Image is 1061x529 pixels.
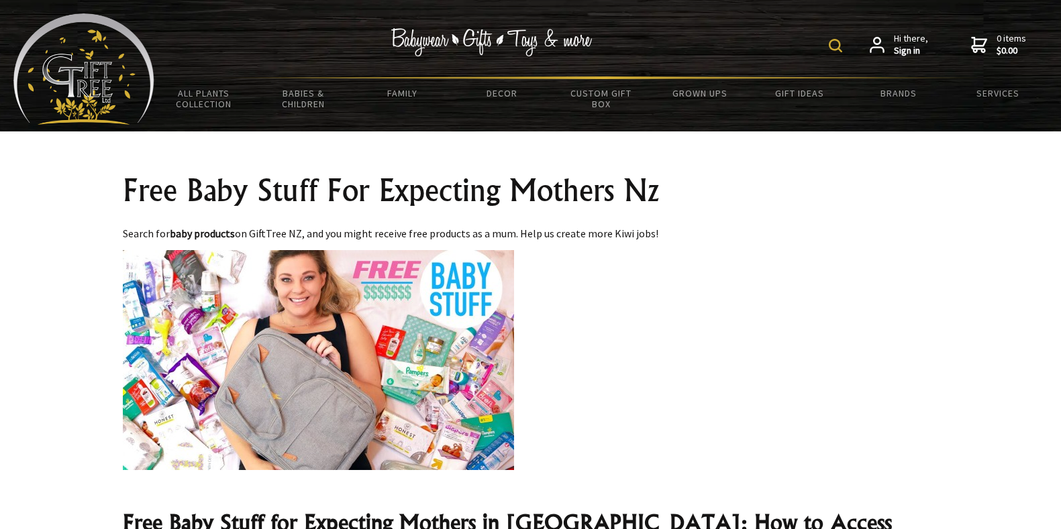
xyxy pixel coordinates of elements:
[750,79,849,107] a: Gift Ideas
[13,13,154,125] img: Babyware - Gifts - Toys and more...
[948,79,1048,107] a: Services
[849,79,948,107] a: Brands
[971,33,1026,56] a: 0 items$0.00
[123,225,939,241] p: Search for on GiftTree NZ, and you might receive free products as a mum. Help us create more Kiwi...
[353,79,452,107] a: Family
[894,45,928,57] strong: Sign in
[870,33,928,56] a: Hi there,Sign in
[997,45,1026,57] strong: $0.00
[170,227,235,240] strong: baby products
[829,39,842,52] img: product search
[254,79,353,118] a: Babies & Children
[123,174,939,207] h1: Free Baby Stuff For Expecting Mothers Nz
[650,79,750,107] a: Grown Ups
[391,28,593,56] img: Babywear - Gifts - Toys & more
[154,79,254,118] a: All Plants Collection
[894,33,928,56] span: Hi there,
[997,32,1026,56] span: 0 items
[452,79,552,107] a: Decor
[552,79,651,118] a: Custom Gift Box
